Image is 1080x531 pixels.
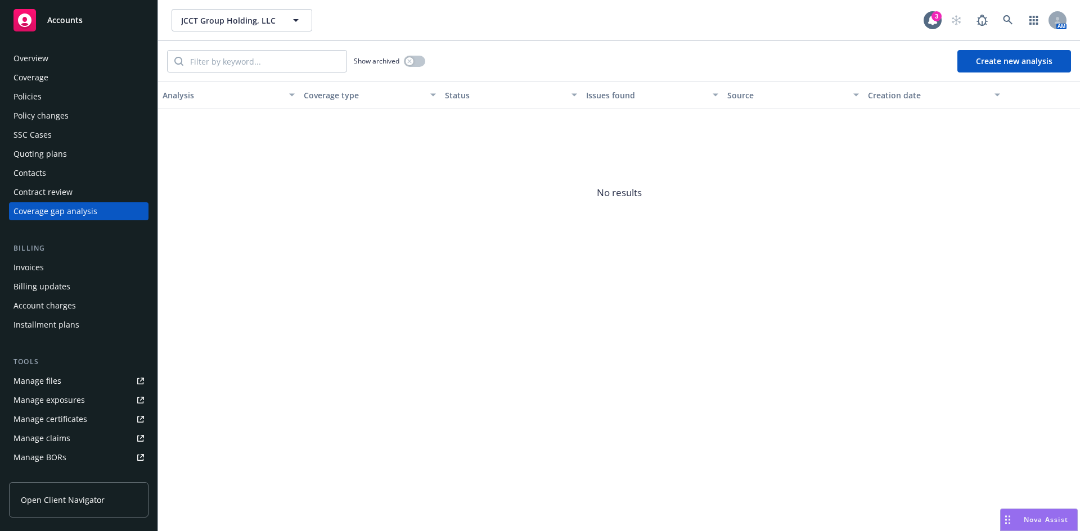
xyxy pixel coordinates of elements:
[174,57,183,66] svg: Search
[9,202,148,220] a: Coverage gap analysis
[582,81,723,108] button: Issues found
[1024,515,1068,524] span: Nova Assist
[13,258,44,276] div: Invoices
[723,81,864,108] button: Source
[9,356,148,367] div: Tools
[13,88,42,106] div: Policies
[9,391,148,409] a: Manage exposures
[9,429,148,447] a: Manage claims
[13,448,66,466] div: Manage BORs
[9,278,148,296] a: Billing updates
[304,89,424,101] div: Coverage type
[9,164,148,182] a: Contacts
[13,278,70,296] div: Billing updates
[13,69,48,87] div: Coverage
[13,126,52,144] div: SSC Cases
[9,49,148,67] a: Overview
[47,16,83,25] span: Accounts
[931,11,942,21] div: 3
[445,89,565,101] div: Status
[997,9,1019,31] a: Search
[9,372,148,390] a: Manage files
[9,145,148,163] a: Quoting plans
[1023,9,1045,31] a: Switch app
[13,372,61,390] div: Manage files
[9,448,148,466] a: Manage BORs
[9,107,148,125] a: Policy changes
[13,468,99,485] div: Summary of insurance
[9,88,148,106] a: Policies
[13,145,67,163] div: Quoting plans
[727,89,847,101] div: Source
[354,56,399,66] span: Show archived
[13,410,87,428] div: Manage certificates
[586,89,706,101] div: Issues found
[9,69,148,87] a: Coverage
[1001,509,1015,530] div: Drag to move
[13,316,79,334] div: Installment plans
[299,81,440,108] button: Coverage type
[13,297,76,315] div: Account charges
[13,391,85,409] div: Manage exposures
[9,468,148,485] a: Summary of insurance
[163,89,282,101] div: Analysis
[9,410,148,428] a: Manage certificates
[440,81,582,108] button: Status
[868,89,988,101] div: Creation date
[158,108,1080,277] span: No results
[945,9,967,31] a: Start snowing
[13,107,69,125] div: Policy changes
[181,15,278,26] span: JCCT Group Holding, LLC
[9,243,148,254] div: Billing
[158,81,299,108] button: Analysis
[13,183,73,201] div: Contract review
[13,164,46,182] div: Contacts
[183,51,346,72] input: Filter by keyword...
[13,429,70,447] div: Manage claims
[9,4,148,36] a: Accounts
[13,49,48,67] div: Overview
[1000,509,1078,531] button: Nova Assist
[9,126,148,144] a: SSC Cases
[9,297,148,315] a: Account charges
[971,9,993,31] a: Report a Bug
[863,81,1005,108] button: Creation date
[9,258,148,276] a: Invoices
[9,316,148,334] a: Installment plans
[957,50,1071,72] button: Create new analysis
[9,183,148,201] a: Contract review
[21,494,105,506] span: Open Client Navigator
[172,9,312,31] button: JCCT Group Holding, LLC
[13,202,97,220] div: Coverage gap analysis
